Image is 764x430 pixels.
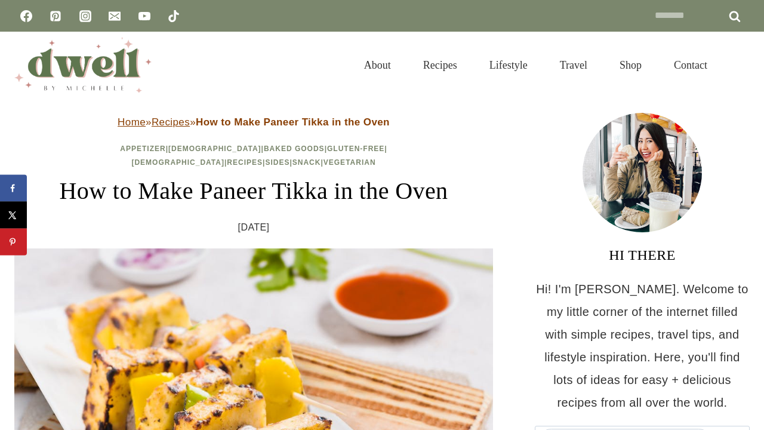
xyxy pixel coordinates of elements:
a: Instagram [73,4,97,28]
button: View Search Form [729,55,750,75]
h1: How to Make Paneer Tikka in the Oven [14,173,493,209]
a: YouTube [133,4,156,28]
a: Email [103,4,127,28]
a: [DEMOGRAPHIC_DATA] [168,145,261,153]
a: Contact [658,44,723,86]
a: TikTok [162,4,186,28]
a: Vegetarian [324,158,376,167]
strong: How to Make Paneer Tikka in the Oven [196,116,390,128]
a: Travel [544,44,603,86]
a: Shop [603,44,658,86]
a: Gluten-Free [327,145,384,153]
span: » » [118,116,390,128]
a: Recipes [152,116,190,128]
a: Baked Goods [264,145,325,153]
a: Facebook [14,4,38,28]
a: Lifestyle [473,44,544,86]
a: Appetizer [120,145,165,153]
a: Sides [265,158,289,167]
p: Hi! I'm [PERSON_NAME]. Welcome to my little corner of the internet filled with simple recipes, tr... [535,278,750,414]
a: Home [118,116,146,128]
a: [DEMOGRAPHIC_DATA] [131,158,224,167]
a: Pinterest [44,4,67,28]
a: Recipes [227,158,263,167]
time: [DATE] [238,219,270,236]
a: Snack [292,158,321,167]
h3: HI THERE [535,244,750,266]
a: About [348,44,407,86]
img: DWELL by michelle [14,38,152,93]
nav: Primary Navigation [348,44,723,86]
a: Recipes [407,44,473,86]
span: | | | | | | | | [120,145,387,167]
